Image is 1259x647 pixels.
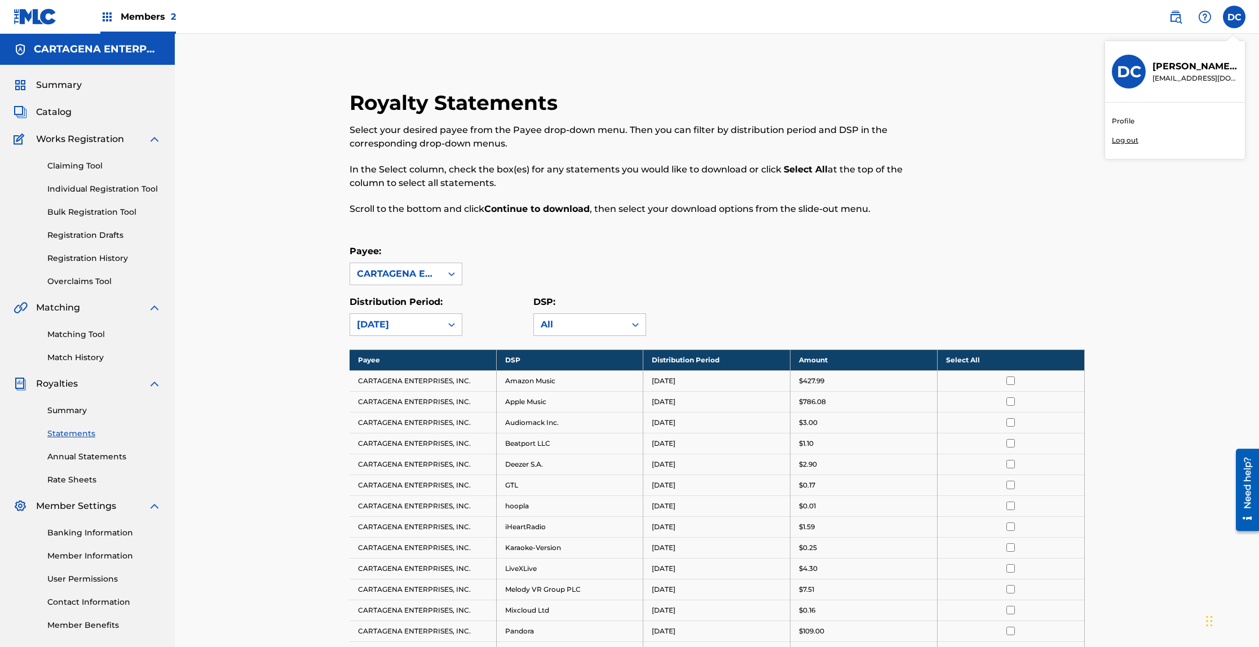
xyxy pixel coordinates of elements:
[350,412,497,433] td: CARTAGENA ENTERPRISES, INC.
[533,296,555,307] label: DSP:
[484,203,590,214] strong: Continue to download
[496,579,643,600] td: Melody VR Group PLC
[47,352,161,364] a: Match History
[121,10,176,23] span: Members
[350,475,497,495] td: CARTAGENA ENTERPRISES, INC.
[643,558,790,579] td: [DATE]
[357,267,435,281] div: CARTAGENA ENTERPRISES, INC.
[496,600,643,621] td: Mixcloud Ltd
[36,105,72,119] span: Catalog
[799,522,815,532] p: $1.59
[47,550,161,562] a: Member Information
[1198,10,1212,24] img: help
[643,370,790,391] td: [DATE]
[47,276,161,287] a: Overclaims Tool
[496,349,643,370] th: DSP
[350,370,497,391] td: CARTAGENA ENTERPRISES, INC.
[350,90,563,116] h2: Royalty Statements
[47,229,161,241] a: Registration Drafts
[1206,604,1213,638] div: Drag
[643,412,790,433] td: [DATE]
[643,349,790,370] th: Distribution Period
[350,246,381,256] label: Payee:
[799,418,818,428] p: $3.00
[171,11,176,22] span: 2
[350,296,443,307] label: Distribution Period:
[14,105,27,119] img: Catalog
[47,527,161,539] a: Banking Information
[541,318,619,331] div: All
[148,132,161,146] img: expand
[496,495,643,516] td: hoopla
[643,579,790,600] td: [DATE]
[496,412,643,433] td: Audiomack Inc.
[47,451,161,463] a: Annual Statements
[47,573,161,585] a: User Permissions
[14,78,82,92] a: SummarySummary
[496,370,643,391] td: Amazon Music
[350,123,916,150] p: Select your desired payee from the Payee drop-down menu. Then you can filter by distribution peri...
[1152,60,1238,73] p: Derek Cartagena
[1169,10,1182,24] img: search
[14,132,28,146] img: Works Registration
[643,475,790,495] td: [DATE]
[357,318,435,331] div: [DATE]
[496,621,643,641] td: Pandora
[47,160,161,172] a: Claiming Tool
[496,475,643,495] td: GTL
[47,619,161,631] a: Member Benefits
[496,558,643,579] td: LiveXLive
[799,564,818,574] p: $4.30
[350,537,497,558] td: CARTAGENA ENTERPRISES, INC.
[643,516,790,537] td: [DATE]
[1112,135,1138,145] p: Log out
[36,499,116,513] span: Member Settings
[1164,6,1187,28] a: Public Search
[14,499,27,513] img: Member Settings
[14,377,27,391] img: Royalties
[643,621,790,641] td: [DATE]
[36,78,82,92] span: Summary
[643,495,790,516] td: [DATE]
[47,405,161,416] a: Summary
[1194,6,1216,28] div: Help
[799,480,815,490] p: $0.17
[36,132,124,146] span: Works Registration
[34,43,161,56] h5: CARTAGENA ENTERPRISES, INC.
[148,301,161,314] img: expand
[14,78,27,92] img: Summary
[350,433,497,454] td: CARTAGENA ENTERPRISES, INC.
[643,391,790,412] td: [DATE]
[799,605,815,615] p: $0.16
[496,433,643,454] td: Beatport LLC
[496,516,643,537] td: iHeartRadio
[100,10,114,24] img: Top Rightsholders
[350,349,497,370] th: Payee
[799,438,814,449] p: $1.10
[350,600,497,621] td: CARTAGENA ENTERPRISES, INC.
[1227,445,1259,535] iframe: Resource Center
[643,537,790,558] td: [DATE]
[643,433,790,454] td: [DATE]
[937,349,1084,370] th: Select All
[784,164,828,175] strong: Select All
[496,537,643,558] td: Karaoke-Version
[350,391,497,412] td: CARTAGENA ENTERPRISES, INC.
[799,626,824,636] p: $109.00
[14,43,27,56] img: Accounts
[47,428,161,440] a: Statements
[14,301,28,314] img: Matching
[350,163,916,190] p: In the Select column, check the box(es) for any statements you would like to download or click at...
[350,495,497,516] td: CARTAGENA ENTERPRISES, INC.
[350,454,497,475] td: CARTAGENA ENTERPRISES, INC.
[643,454,790,475] td: [DATE]
[350,621,497,641] td: CARTAGENA ENTERPRISES, INC.
[799,501,816,511] p: $0.01
[790,349,938,370] th: Amount
[148,499,161,513] img: expand
[799,459,817,469] p: $2.90
[799,376,824,386] p: $427.99
[47,596,161,608] a: Contact Information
